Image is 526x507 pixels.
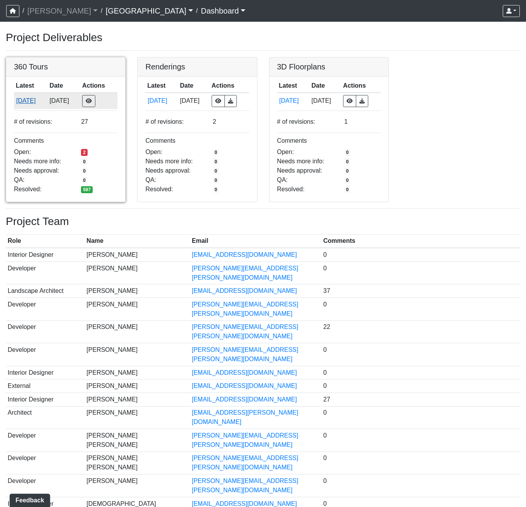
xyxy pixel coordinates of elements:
td: Landscape Architect [6,284,85,298]
td: 0 [321,379,520,393]
td: 0 [321,343,520,366]
th: Email [190,235,321,248]
button: [DATE] [16,96,46,106]
a: [PERSON_NAME][EMAIL_ADDRESS][PERSON_NAME][DOMAIN_NAME] [192,346,298,362]
h3: Project Team [6,215,520,228]
a: [EMAIL_ADDRESS][DOMAIN_NAME] [192,382,297,389]
iframe: Ybug feedback widget [6,491,52,507]
td: m6gPHqeE6DJAjJqz47tRiF [277,93,310,109]
a: [EMAIL_ADDRESS][PERSON_NAME][DOMAIN_NAME] [192,409,298,425]
td: 0 [321,248,520,261]
td: [PERSON_NAME] [85,379,190,393]
th: Role [6,235,85,248]
td: [PERSON_NAME] [85,248,190,261]
td: [PERSON_NAME] [PERSON_NAME] [85,452,190,474]
a: [PERSON_NAME][EMAIL_ADDRESS][PERSON_NAME][DOMAIN_NAME] [192,432,298,448]
a: [PERSON_NAME][EMAIL_ADDRESS][PERSON_NAME][DOMAIN_NAME] [192,301,298,317]
a: [PERSON_NAME][EMAIL_ADDRESS][PERSON_NAME][DOMAIN_NAME] [192,324,298,339]
td: Developer [6,320,85,343]
td: 0 [321,261,520,284]
td: 0 [321,366,520,379]
td: [PERSON_NAME] [85,284,190,298]
span: / [98,3,105,19]
span: / [19,3,27,19]
td: Developer [6,429,85,452]
td: 37 [321,284,520,298]
a: [PERSON_NAME][EMAIL_ADDRESS][PERSON_NAME][DOMAIN_NAME] [192,478,298,493]
td: [PERSON_NAME] [PERSON_NAME] [85,429,190,452]
td: Developer [6,298,85,320]
th: Name [85,235,190,248]
td: 0 [321,474,520,497]
a: [PERSON_NAME][EMAIL_ADDRESS][PERSON_NAME][DOMAIN_NAME] [192,265,298,281]
a: [EMAIL_ADDRESS][DOMAIN_NAME] [192,369,297,376]
td: 27 [321,393,520,406]
a: [EMAIL_ADDRESS][DOMAIN_NAME] [192,396,297,403]
td: [PERSON_NAME] [85,366,190,379]
td: 0 [321,452,520,474]
td: Interior Designer [6,366,85,379]
a: [PERSON_NAME][EMAIL_ADDRESS][PERSON_NAME][DOMAIN_NAME] [192,455,298,471]
td: [PERSON_NAME] [85,298,190,320]
button: [DATE] [279,96,308,106]
td: Developer [6,452,85,474]
td: 0 [321,406,520,429]
button: [DATE] [147,96,176,106]
a: [GEOGRAPHIC_DATA] [105,3,193,19]
h3: Project Deliverables [6,31,520,44]
a: Dashboard [201,3,245,19]
td: avFcituVdTN5TeZw4YvRD7 [145,93,178,109]
td: [PERSON_NAME] [85,393,190,406]
td: 0 [321,429,520,452]
a: [PERSON_NAME] [27,3,98,19]
td: Interior Designer [6,248,85,261]
td: [PERSON_NAME] [85,261,190,284]
td: Developer [6,474,85,497]
a: [EMAIL_ADDRESS][DOMAIN_NAME] [192,251,297,258]
th: Comments [321,235,520,248]
td: Developer [6,343,85,366]
td: 22 [321,320,520,343]
td: [PERSON_NAME] [85,406,190,429]
td: Developer [6,261,85,284]
td: External [6,379,85,393]
a: [EMAIL_ADDRESS][DOMAIN_NAME] [192,500,297,507]
td: Interior Designer [6,393,85,406]
td: 0 [321,298,520,320]
td: [PERSON_NAME] [85,343,190,366]
td: 93VtKPcPFWh8z7vX4wXbQP [14,93,48,109]
td: Architect [6,406,85,429]
td: [PERSON_NAME] [85,474,190,497]
a: [EMAIL_ADDRESS][DOMAIN_NAME] [192,287,297,294]
span: / [193,3,201,19]
td: [PERSON_NAME] [85,320,190,343]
